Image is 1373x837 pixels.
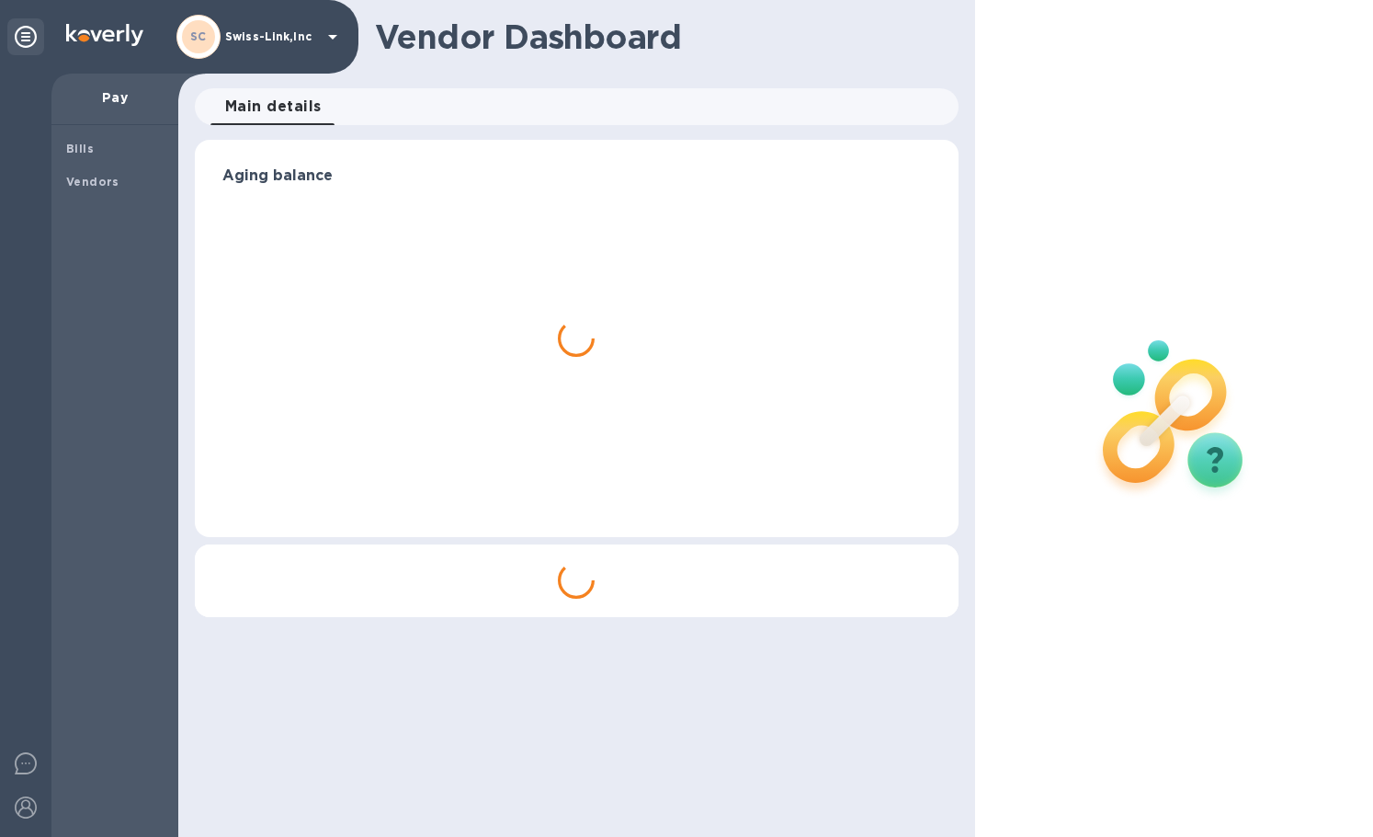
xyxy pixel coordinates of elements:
img: Logo [66,24,143,46]
b: Vendors [66,175,119,189]
h1: Vendor Dashboard [375,17,946,56]
h3: Aging balance [222,167,931,185]
b: SC [190,29,207,43]
p: Pay [66,88,164,107]
b: Bills [66,142,94,155]
span: Main details [225,94,322,120]
p: Swiss-Link,Inc [225,30,317,43]
div: Unpin categories [7,18,44,55]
